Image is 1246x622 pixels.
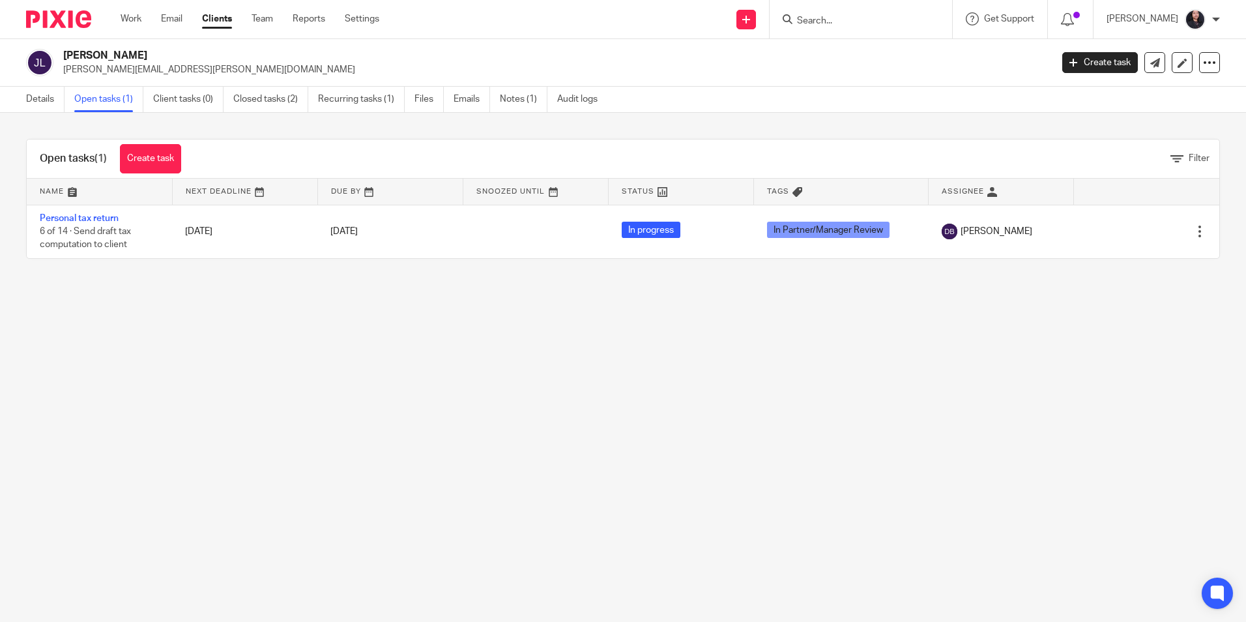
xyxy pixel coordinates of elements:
[252,12,273,25] a: Team
[40,227,131,250] span: 6 of 14 · Send draft tax computation to client
[318,87,405,112] a: Recurring tasks (1)
[476,188,545,195] span: Snoozed Until
[293,12,325,25] a: Reports
[767,188,789,195] span: Tags
[622,222,680,238] span: In progress
[1189,154,1210,163] span: Filter
[40,214,119,223] a: Personal tax return
[1185,9,1206,30] img: MicrosoftTeams-image.jfif
[40,152,107,166] h1: Open tasks
[161,12,182,25] a: Email
[414,87,444,112] a: Files
[26,10,91,28] img: Pixie
[330,227,358,236] span: [DATE]
[120,144,181,173] a: Create task
[172,205,317,258] td: [DATE]
[1062,52,1138,73] a: Create task
[26,49,53,76] img: svg%3E
[121,12,141,25] a: Work
[94,153,107,164] span: (1)
[1107,12,1178,25] p: [PERSON_NAME]
[622,188,654,195] span: Status
[63,49,847,63] h2: [PERSON_NAME]
[233,87,308,112] a: Closed tasks (2)
[767,222,890,238] span: In Partner/Manager Review
[153,87,224,112] a: Client tasks (0)
[984,14,1034,23] span: Get Support
[345,12,379,25] a: Settings
[500,87,547,112] a: Notes (1)
[942,224,957,239] img: svg%3E
[454,87,490,112] a: Emails
[961,225,1032,238] span: [PERSON_NAME]
[202,12,232,25] a: Clients
[796,16,913,27] input: Search
[63,63,1043,76] p: [PERSON_NAME][EMAIL_ADDRESS][PERSON_NAME][DOMAIN_NAME]
[26,87,65,112] a: Details
[74,87,143,112] a: Open tasks (1)
[557,87,607,112] a: Audit logs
